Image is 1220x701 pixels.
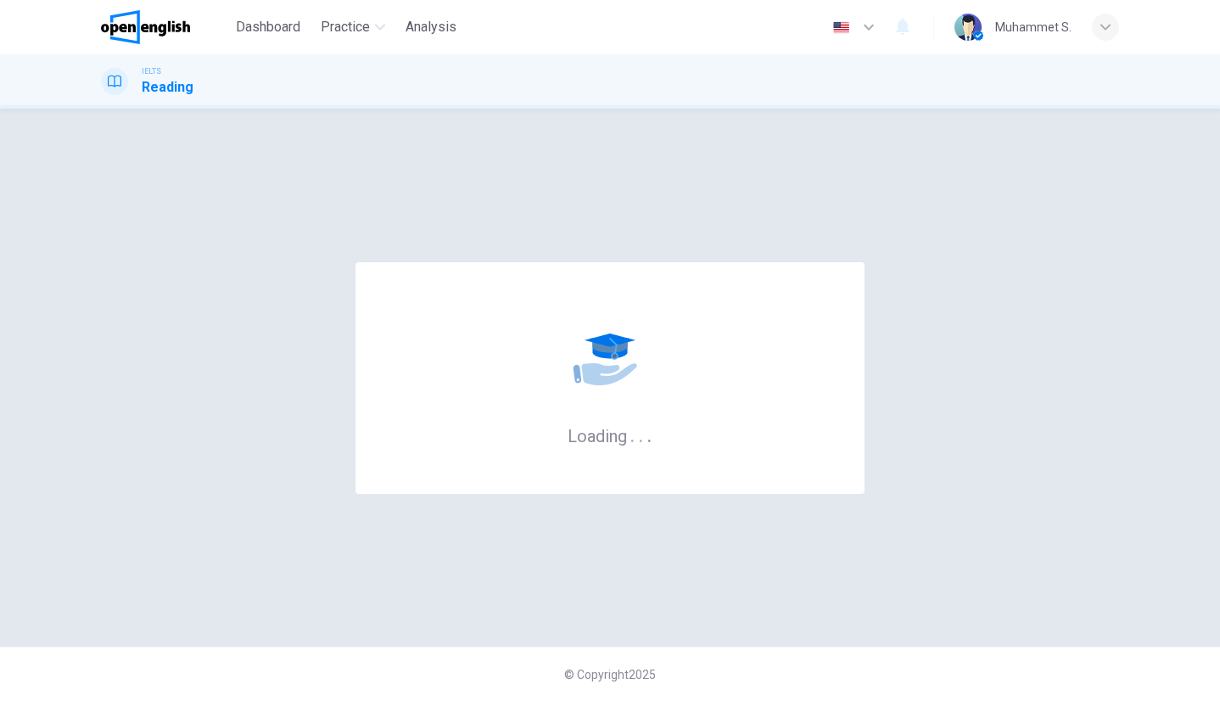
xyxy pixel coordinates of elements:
button: Analysis [399,12,463,42]
h6: . [646,420,652,448]
h1: Reading [142,77,193,98]
img: en [831,21,852,34]
span: Dashboard [236,17,300,37]
span: Analysis [406,17,456,37]
span: Practice [321,17,370,37]
img: Profile picture [954,14,982,41]
span: IELTS [142,65,161,77]
div: Muhammet S. [995,17,1072,37]
a: OpenEnglish logo [101,10,229,44]
img: OpenEnglish logo [101,10,190,44]
button: Dashboard [229,12,307,42]
span: © Copyright 2025 [564,668,656,681]
button: Practice [314,12,392,42]
h6: . [630,420,635,448]
h6: Loading [568,424,652,446]
h6: . [638,420,644,448]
